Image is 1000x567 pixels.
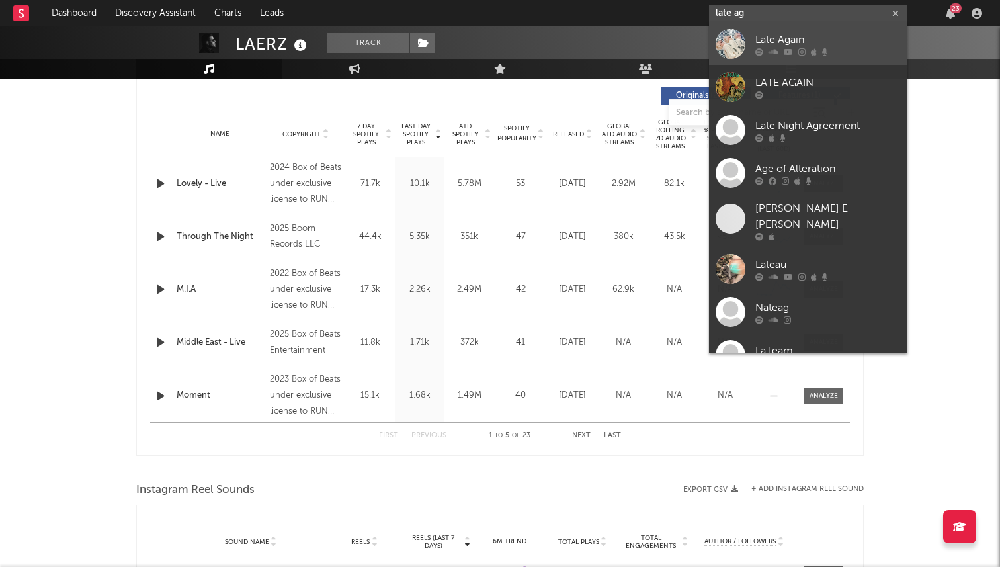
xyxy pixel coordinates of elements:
div: 372k [448,336,491,349]
a: Through The Night [177,230,263,243]
div: M.I.A [177,283,263,296]
div: 5.35k [398,230,441,243]
div: 47 [497,230,544,243]
div: Nateag [755,300,901,316]
div: 1.68k [398,389,441,402]
div: 43.5k [652,230,696,243]
span: Author / Followers [704,537,776,546]
div: Lateau [755,257,901,273]
a: Middle East - Live [177,336,263,349]
button: Next [572,432,591,439]
button: 23 [946,8,955,19]
div: Late Night Agreement [755,118,901,134]
span: ATD Spotify Plays [448,122,483,146]
div: 44.4k [349,230,392,243]
span: Last Day Spotify Plays [398,122,433,146]
div: 6M Trend [477,537,543,546]
span: Total Engagements [622,534,681,550]
div: 2022 Box of Beats under exclusive license to RUN Inc. [270,266,342,314]
span: Global Rolling 7D Audio Streams [652,118,688,150]
span: Total Plays [558,538,599,546]
div: [DATE] [550,283,595,296]
a: Late Night Agreement [709,109,907,152]
input: Search by song name or URL [669,108,809,118]
div: LAERZ [235,33,310,55]
div: [PERSON_NAME] E [PERSON_NAME] [755,201,901,233]
div: N/A [703,336,747,349]
div: Late Again [755,32,901,48]
div: 17.3k [349,283,392,296]
span: to [495,433,503,439]
a: Nateag [709,290,907,333]
button: First [379,432,398,439]
a: [PERSON_NAME] E [PERSON_NAME] [709,195,907,247]
div: 1 5 23 [473,428,546,444]
div: N/A [652,389,696,402]
div: N/A [601,389,646,402]
span: Reels [351,538,370,546]
div: [DATE] [550,389,595,402]
div: 2023 Box of Beats under exclusive license to RUN Inc. [270,372,342,419]
button: Previous [411,432,446,439]
div: 351k [448,230,491,243]
div: <5% [703,230,747,243]
div: 23 [950,3,962,13]
span: Global ATD Audio Streams [601,122,638,146]
button: + Add Instagram Reel Sound [751,486,864,493]
div: [DATE] [550,336,595,349]
div: 11.8k [349,336,392,349]
div: 41 [497,336,544,349]
a: LATE AGAIN [709,65,907,109]
input: Search for artists [709,5,907,22]
span: Sound Name [225,538,269,546]
div: Name [177,129,263,139]
div: 2024 Box of Beats under exclusive license to RUN Inc. [270,160,342,208]
div: Age of Alteration [755,161,901,177]
button: Track [327,33,409,53]
a: Lovely - Live [177,177,263,191]
span: Released [553,130,584,138]
div: N/A [601,336,646,349]
div: [DATE] [550,230,595,243]
div: 53 [497,177,544,191]
span: Instagram Reel Sounds [136,482,255,498]
div: LaTeam [755,343,901,359]
span: Estimated % Playlist Streams Last Day [703,118,739,150]
div: N/A [652,283,696,296]
span: Reels (last 7 days) [404,534,462,550]
div: N/A [703,283,747,296]
div: 71.7k [349,177,392,191]
div: 5.78M [448,177,491,191]
div: 2.26k [398,283,441,296]
span: 7 Day Spotify Plays [349,122,384,146]
span: Originals ( 22 ) [670,92,731,100]
div: 2025 Boom Records LLC [270,221,342,253]
div: N/A [703,177,747,191]
div: 380k [601,230,646,243]
a: Lateau [709,247,907,290]
div: 2025 Box of Beats Entertainment [270,327,342,359]
div: 1.49M [448,389,491,402]
a: Moment [177,389,263,402]
div: 62.9k [601,283,646,296]
div: 42 [497,283,544,296]
div: 2.49M [448,283,491,296]
a: Late Again [709,22,907,65]
div: 82.1k [652,177,696,191]
div: 15.1k [349,389,392,402]
div: N/A [652,336,696,349]
span: of [512,433,520,439]
div: [DATE] [550,177,595,191]
div: 2.92M [601,177,646,191]
div: LATE AGAIN [755,75,901,91]
div: 10.1k [398,177,441,191]
span: Spotify Popularity [497,124,536,144]
span: Copyright [282,130,321,138]
a: LaTeam [709,333,907,376]
a: Age of Alteration [709,152,907,195]
div: + Add Instagram Reel Sound [738,486,864,493]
